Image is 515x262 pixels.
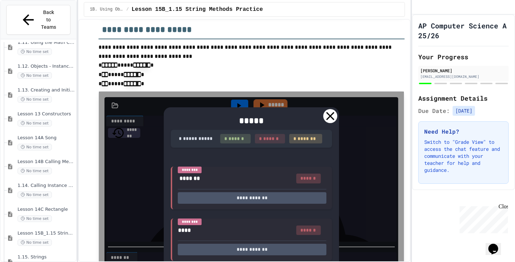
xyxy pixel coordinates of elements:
span: 1.15. Strings [18,254,75,260]
span: No time set [18,192,52,198]
h2: Assignment Details [418,93,509,103]
span: No time set [18,239,52,246]
button: Back to Teams [6,5,70,35]
div: Chat with us now!Close [3,3,48,45]
span: Lesson 15B_1.15 String Methods Demonstration [18,230,75,236]
span: No time set [18,168,52,174]
iframe: chat widget [457,203,508,233]
span: / [126,7,129,12]
span: Lesson 15B_1.15 String Methods Practice [131,5,263,14]
span: 1.12. Objects - Instances of Classes [18,63,75,69]
span: No time set [18,144,52,150]
span: 1.11. Using the Math Class [18,40,75,46]
span: Due Date: [418,107,450,115]
iframe: chat widget [486,234,508,255]
span: 1.14. Calling Instance Methods [18,183,75,189]
span: No time set [18,215,52,222]
span: [DATE] [453,106,475,116]
h1: AP Computer Science A 25/26 [418,21,509,40]
h3: Need Help? [424,127,503,136]
span: No time set [18,96,52,103]
span: 1B. Using Objects and Methods [90,7,123,12]
span: Lesson 14B Calling Methods with Parameters [18,159,75,165]
span: No time set [18,120,52,127]
span: Lesson 13 Constructors [18,111,75,117]
h2: Your Progress [418,52,509,62]
div: [EMAIL_ADDRESS][DOMAIN_NAME] [420,74,507,79]
span: 1.13. Creating and Initializing Objects: Constructors [18,87,75,93]
span: Back to Teams [41,9,57,31]
span: Lesson 14A Song [18,135,75,141]
div: [PERSON_NAME] [420,67,507,74]
span: Lesson 14C Rectangle [18,207,75,213]
p: Switch to "Grade View" to access the chat feature and communicate with your teacher for help and ... [424,139,503,174]
span: No time set [18,72,52,79]
span: No time set [18,48,52,55]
